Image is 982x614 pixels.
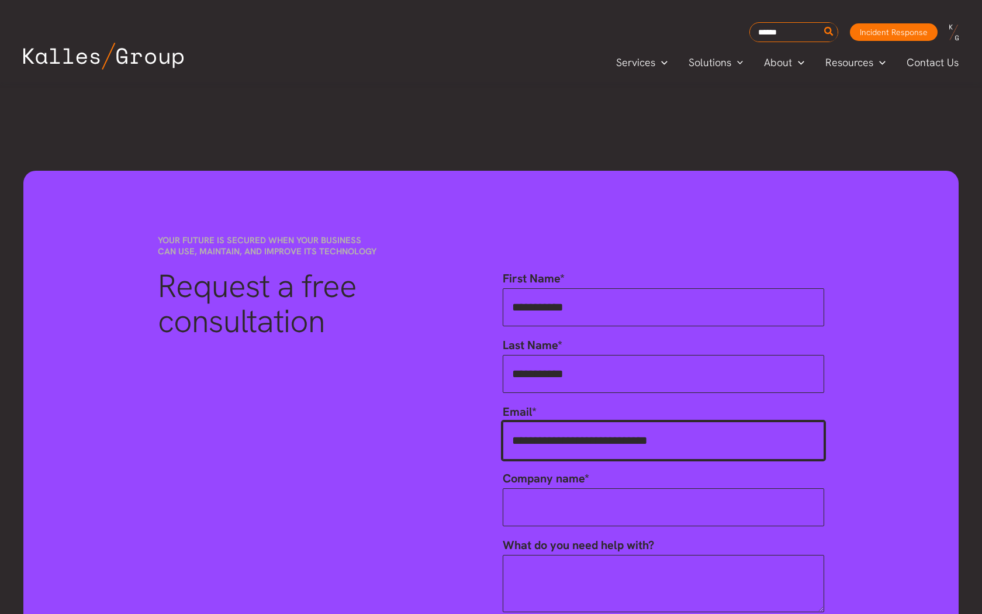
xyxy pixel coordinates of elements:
[815,54,896,71] a: ResourcesMenu Toggle
[503,271,560,286] span: First Name
[764,54,792,71] span: About
[825,54,873,71] span: Resources
[689,54,731,71] span: Solutions
[678,54,754,71] a: SolutionsMenu Toggle
[907,54,959,71] span: Contact Us
[822,23,836,42] button: Search
[503,404,532,419] span: Email
[850,23,938,41] a: Incident Response
[158,234,376,257] span: Your future is secured when your business can use, maintain, and improve its technology
[606,54,678,71] a: ServicesMenu Toggle
[792,54,804,71] span: Menu Toggle
[896,54,970,71] a: Contact Us
[23,43,184,70] img: Kalles Group
[873,54,886,71] span: Menu Toggle
[503,471,585,486] span: Company name
[731,54,744,71] span: Menu Toggle
[158,265,357,342] span: Request a free consultation
[616,54,655,71] span: Services
[655,54,668,71] span: Menu Toggle
[503,337,558,353] span: Last Name
[503,537,654,553] span: What do you need help with?
[606,53,970,72] nav: Primary Site Navigation
[753,54,815,71] a: AboutMenu Toggle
